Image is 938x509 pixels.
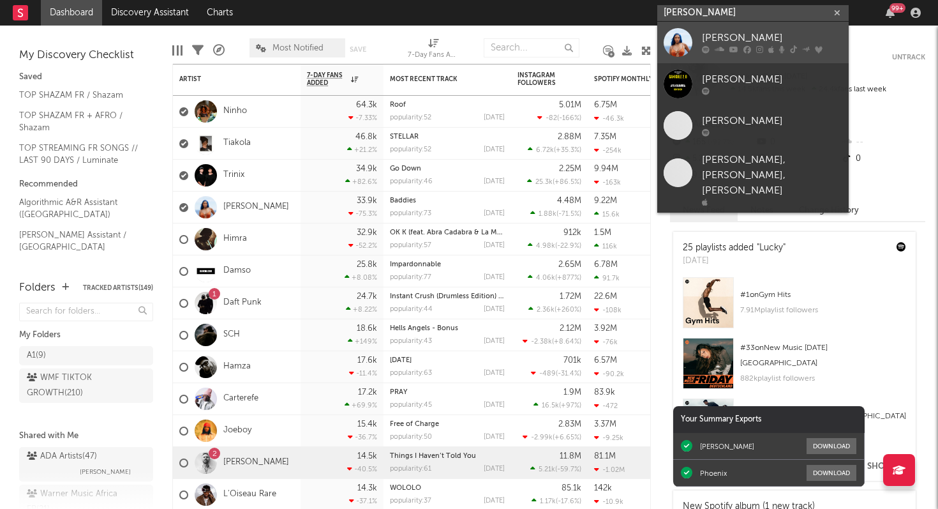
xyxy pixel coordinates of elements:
[19,280,56,296] div: Folders
[700,442,754,451] div: [PERSON_NAME]
[19,303,153,321] input: Search for folders...
[563,356,581,365] div: 701k
[594,178,621,186] div: -163k
[594,388,615,397] div: 83.9k
[357,292,377,301] div: 24.7k
[757,243,785,252] a: "Lucky"
[702,153,842,199] div: [PERSON_NAME], [PERSON_NAME], [PERSON_NAME]
[213,32,225,69] div: A&R Pipeline
[223,361,251,372] a: Hamza
[390,325,505,332] div: Hells Angels - Bonus
[673,277,916,338] a: #1onGym Hits7.91Mplaylist followers
[558,211,579,218] span: -71.5 %
[355,133,377,141] div: 46.8k
[555,179,579,186] span: +86.5 %
[390,75,486,83] div: Most Recent Track
[559,115,579,122] span: -166 %
[594,370,624,378] div: -90.2k
[523,337,581,346] div: ( )
[390,402,432,409] div: popularity: 45
[390,293,574,300] a: Instant Crush (Drumless Edition) (feat. [PERSON_NAME])
[740,287,906,303] div: # 1 on Gym Hits
[19,328,153,343] div: My Folders
[594,484,612,492] div: 142k
[307,72,348,87] span: 7-Day Fans Added
[348,114,377,122] div: -7.33 %
[484,370,505,377] div: [DATE]
[740,371,906,386] div: 882k playlist followers
[537,114,581,122] div: ( )
[559,165,581,173] div: 2.25M
[390,370,432,377] div: popularity: 63
[390,197,505,204] div: Baddies
[390,229,523,236] a: OK K (feat. Abra Cadabra & La Mano 1.9)
[27,449,97,464] div: ADA Artists ( 47 )
[346,305,377,314] div: +8.22 %
[484,210,505,217] div: [DATE]
[546,115,557,122] span: -82
[528,273,581,282] div: ( )
[892,51,925,64] button: Untrack
[19,177,153,192] div: Recommended
[530,465,581,473] div: ( )
[657,5,849,21] input: Search for artists
[594,324,617,333] div: 3.92M
[536,275,555,282] span: 4.06k
[557,275,579,282] span: +877 %
[840,134,925,151] div: --
[172,32,182,69] div: Edit Columns
[528,241,581,250] div: ( )
[531,369,581,377] div: ( )
[484,466,505,473] div: [DATE]
[886,8,895,18] button: 99+
[357,484,377,492] div: 14.3k
[539,370,556,377] span: -489
[19,195,140,222] a: Algorithmic A&R Assistant ([GEOGRAPHIC_DATA])
[223,457,289,468] a: [PERSON_NAME]
[390,261,441,268] a: Impardonnable
[563,388,581,397] div: 1.9M
[555,434,579,441] span: +6.65 %
[83,285,153,291] button: Tracked Artists(149)
[357,356,377,365] div: 17.6k
[594,261,618,269] div: 6.78M
[536,243,555,250] span: 4.98k
[537,307,555,314] span: 2.36k
[556,307,579,314] span: +260 %
[357,324,377,333] div: 18.6k
[558,261,581,269] div: 2.65M
[594,197,617,205] div: 9.22M
[390,485,505,492] div: WOLOLO
[867,462,909,471] button: Show All
[484,178,505,185] div: [DATE]
[594,420,616,429] div: 3.37M
[390,293,505,300] div: Instant Crush (Drumless Edition) (feat. Julian Casablancas)
[542,402,559,409] span: 16.5k
[539,466,555,473] span: 5.21k
[19,368,153,403] a: WMF TIKTOK GROWTH(210)
[390,178,433,185] div: popularity: 46
[558,420,581,429] div: 2.83M
[657,105,849,146] a: [PERSON_NAME]
[673,399,916,459] a: #73onNew Music [DATE] [GEOGRAPHIC_DATA]744kplaylist followers
[390,306,433,313] div: popularity: 44
[528,305,581,314] div: ( )
[531,434,553,441] span: -2.99k
[390,114,431,121] div: popularity: 52
[19,48,153,63] div: My Discovery Checklist
[890,3,905,13] div: 99 +
[702,72,842,87] div: [PERSON_NAME]
[673,338,916,399] a: #33onNew Music [DATE] [GEOGRAPHIC_DATA]882kplaylist followers
[807,465,856,481] button: Download
[357,197,377,205] div: 33.9k
[27,348,46,363] div: A1 ( 9 )
[179,75,275,83] div: Artist
[223,106,247,117] a: Ninho
[557,466,579,473] span: -59.7 %
[557,197,581,205] div: 4.48M
[390,274,431,281] div: popularity: 77
[594,306,622,314] div: -108k
[349,369,377,377] div: -11.4 %
[657,22,849,63] a: [PERSON_NAME]
[390,242,431,249] div: popularity: 57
